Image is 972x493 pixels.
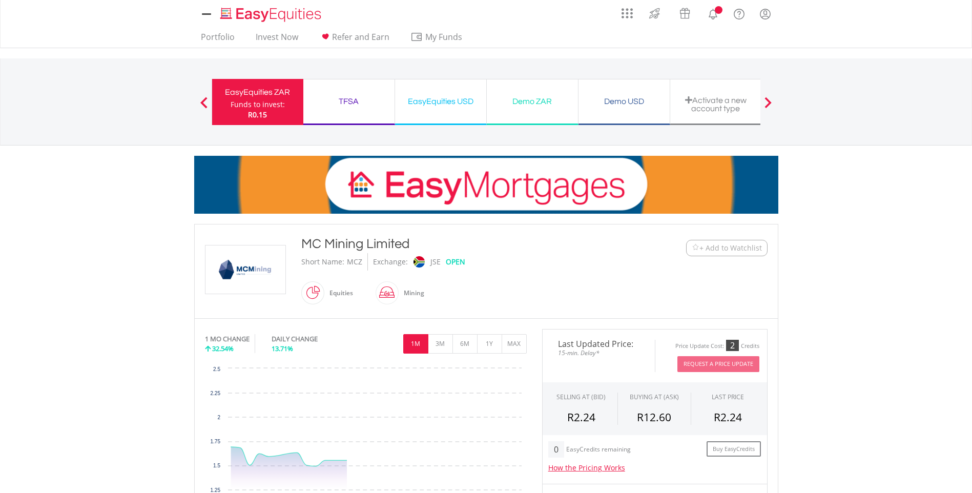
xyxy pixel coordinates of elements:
[213,366,220,372] text: 2.5
[712,393,744,401] div: LAST PRICE
[212,344,234,353] span: 32.54%
[726,340,739,351] div: 2
[714,410,742,424] span: R2.24
[676,96,755,113] div: Activate a new account type
[670,3,700,22] a: Vouchers
[446,253,465,271] div: OPEN
[477,334,502,354] button: 1Y
[194,156,778,214] img: EasyMortage Promotion Banner
[347,253,362,271] div: MCZ
[324,281,353,305] div: Equities
[556,393,606,401] div: SELLING AT (BID)
[585,94,664,109] div: Demo USD
[550,340,647,348] span: Last Updated Price:
[413,256,424,268] img: jse.png
[205,334,250,344] div: 1 MO CHANGE
[548,463,625,473] a: How the Pricing Works
[452,334,478,354] button: 6M
[675,342,724,350] div: Price Update Cost:
[630,393,679,401] span: BUYING AT (ASK)
[301,235,623,253] div: MC Mining Limited
[677,356,759,372] button: Request A Price Update
[550,348,647,358] span: 15-min. Delay*
[218,85,297,99] div: EasyEquities ZAR
[272,344,293,353] span: 13.71%
[567,410,595,424] span: R2.24
[566,446,631,455] div: EasyCredits remaining
[373,253,408,271] div: Exchange:
[707,441,761,457] a: Buy EasyCredits
[646,5,663,22] img: thrive-v2.svg
[726,3,752,23] a: FAQ's and Support
[403,334,428,354] button: 1M
[676,5,693,22] img: vouchers-v2.svg
[210,487,220,493] text: 1.25
[622,8,633,19] img: grid-menu-icon.svg
[216,3,325,23] a: Home page
[428,334,453,354] button: 3M
[252,32,302,48] a: Invest Now
[217,415,220,420] text: 2
[272,334,352,344] div: DAILY CHANGE
[332,31,389,43] span: Refer and Earn
[752,3,778,25] a: My Profile
[700,3,726,23] a: Notifications
[410,30,478,44] span: My Funds
[309,94,388,109] div: TFSA
[210,391,220,396] text: 2.25
[399,281,424,305] div: Mining
[315,32,394,48] a: Refer and Earn
[213,463,220,468] text: 1.5
[430,253,441,271] div: JSE
[210,439,220,444] text: 1.75
[207,245,284,294] img: EQU.ZA.MCZ.png
[692,244,699,252] img: Watchlist
[231,99,285,110] div: Funds to invest:
[637,410,671,424] span: R12.60
[699,243,762,253] span: + Add to Watchlist
[301,253,344,271] div: Short Name:
[548,441,564,458] div: 0
[741,342,759,350] div: Credits
[248,110,267,119] span: R0.15
[218,6,325,23] img: EasyEquities_Logo.png
[502,334,527,354] button: MAX
[493,94,572,109] div: Demo ZAR
[615,3,639,19] a: AppsGrid
[686,240,768,256] button: Watchlist + Add to Watchlist
[197,32,239,48] a: Portfolio
[401,94,480,109] div: EasyEquities USD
